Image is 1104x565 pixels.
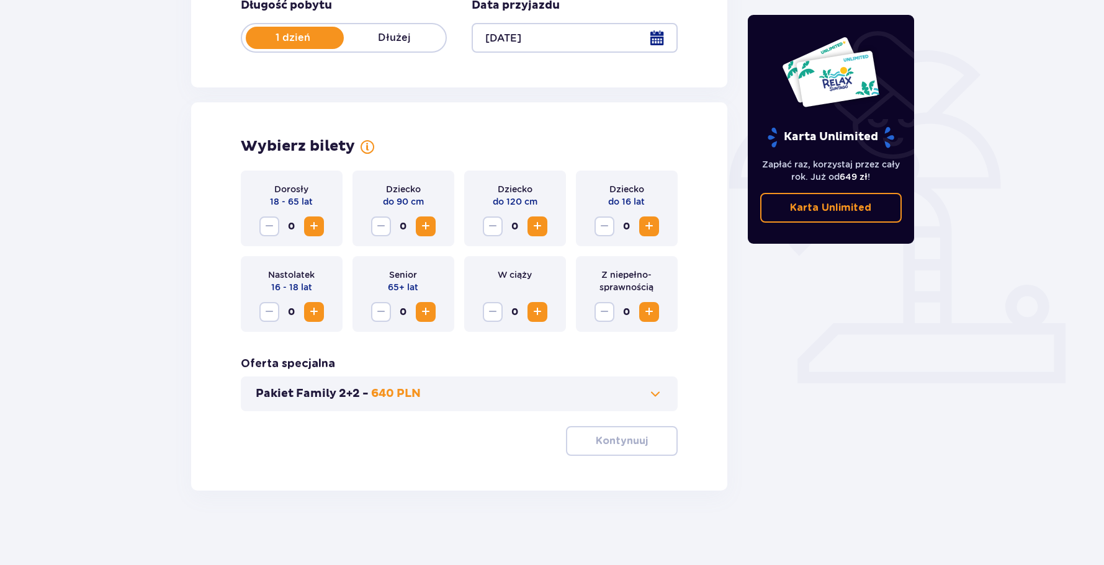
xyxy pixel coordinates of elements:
p: Wybierz bilety [241,137,355,156]
button: Decrease [371,216,391,236]
button: Decrease [595,302,614,322]
p: 1 dzień [242,31,344,45]
p: Dziecko [609,183,644,195]
p: Senior [389,269,417,281]
span: 0 [393,302,413,322]
p: 18 - 65 lat [270,195,313,208]
a: Karta Unlimited [760,193,902,223]
span: 649 zł [840,172,868,182]
button: Increase [639,216,659,236]
p: Dorosły [274,183,308,195]
button: Increase [527,216,547,236]
p: Karta Unlimited [790,201,871,215]
button: Decrease [259,302,279,322]
span: 0 [282,302,302,322]
p: Zapłać raz, korzystaj przez cały rok. Już od ! [760,158,902,183]
p: 65+ lat [388,281,418,293]
p: Oferta specjalna [241,357,335,371]
p: W ciąży [498,269,532,281]
p: do 16 lat [608,195,645,208]
button: Increase [416,302,436,322]
button: Pakiet Family 2+2 -640 PLN [256,386,663,401]
button: Increase [304,302,324,322]
p: Dziecko [498,183,532,195]
span: 0 [505,302,525,322]
button: Kontynuuj [566,426,678,456]
button: Decrease [483,216,503,236]
span: 0 [393,216,413,236]
p: Kontynuuj [596,434,648,448]
p: do 120 cm [493,195,537,208]
p: Pakiet Family 2+2 - [256,386,369,401]
p: Karta Unlimited [766,127,895,148]
button: Decrease [595,216,614,236]
button: Increase [639,302,659,322]
button: Decrease [371,302,391,322]
button: Decrease [259,216,279,236]
p: 16 - 18 lat [271,281,312,293]
p: Dłużej [344,31,446,45]
button: Decrease [483,302,503,322]
span: 0 [505,216,525,236]
button: Increase [527,302,547,322]
p: Z niepełno­sprawnością [586,269,668,293]
p: do 90 cm [383,195,424,208]
button: Increase [416,216,436,236]
span: 0 [617,216,637,236]
button: Increase [304,216,324,236]
span: 0 [282,216,302,236]
p: 640 PLN [371,386,421,401]
p: Nastolatek [268,269,315,281]
p: Dziecko [386,183,421,195]
span: 0 [617,302,637,322]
